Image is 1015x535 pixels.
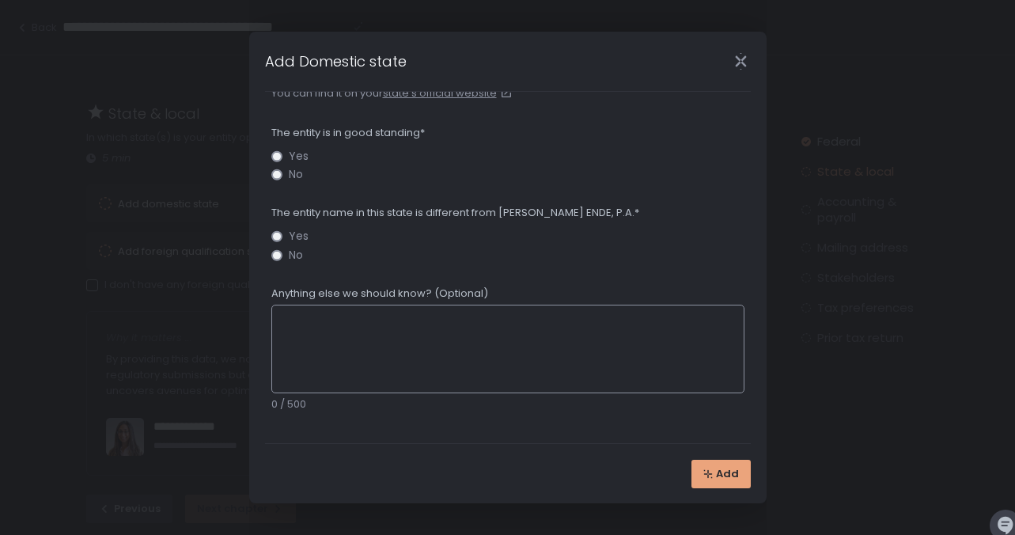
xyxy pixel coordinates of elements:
[271,231,282,242] input: Yes
[289,169,303,180] span: No
[383,86,516,101] a: state's official website
[289,230,309,242] span: Yes
[271,286,488,301] span: Anything else we should know? (Optional)
[271,126,425,140] span: The entity is in good standing*
[271,169,282,180] input: No
[271,397,744,412] div: 0 / 500
[265,51,407,72] h1: Add Domestic state
[289,150,309,162] span: Yes
[289,249,303,261] span: No
[271,150,282,161] input: Yes
[271,206,639,220] span: The entity name in this state is different from [PERSON_NAME] ENDE, P.A.*
[691,460,751,488] button: Add
[716,52,767,70] div: Close
[716,467,739,481] span: Add
[271,249,282,260] input: No
[271,86,744,101] span: You can find it on your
